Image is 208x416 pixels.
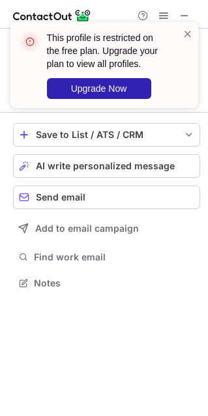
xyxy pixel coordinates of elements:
[13,274,200,292] button: Notes
[13,186,200,209] button: Send email
[36,192,85,202] span: Send email
[13,154,200,178] button: AI write personalized message
[13,217,200,240] button: Add to email campaign
[20,31,40,52] img: error
[47,31,167,70] header: This profile is restricted on the free plan. Upgrade your plan to view all profiles.
[47,78,151,99] button: Upgrade Now
[34,251,195,263] span: Find work email
[13,123,200,146] button: save-profile-one-click
[13,8,91,23] img: ContactOut v5.3.10
[34,277,195,289] span: Notes
[36,130,177,140] div: Save to List / ATS / CRM
[13,248,200,266] button: Find work email
[35,223,139,234] span: Add to email campaign
[36,161,175,171] span: AI write personalized message
[71,83,127,94] span: Upgrade Now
